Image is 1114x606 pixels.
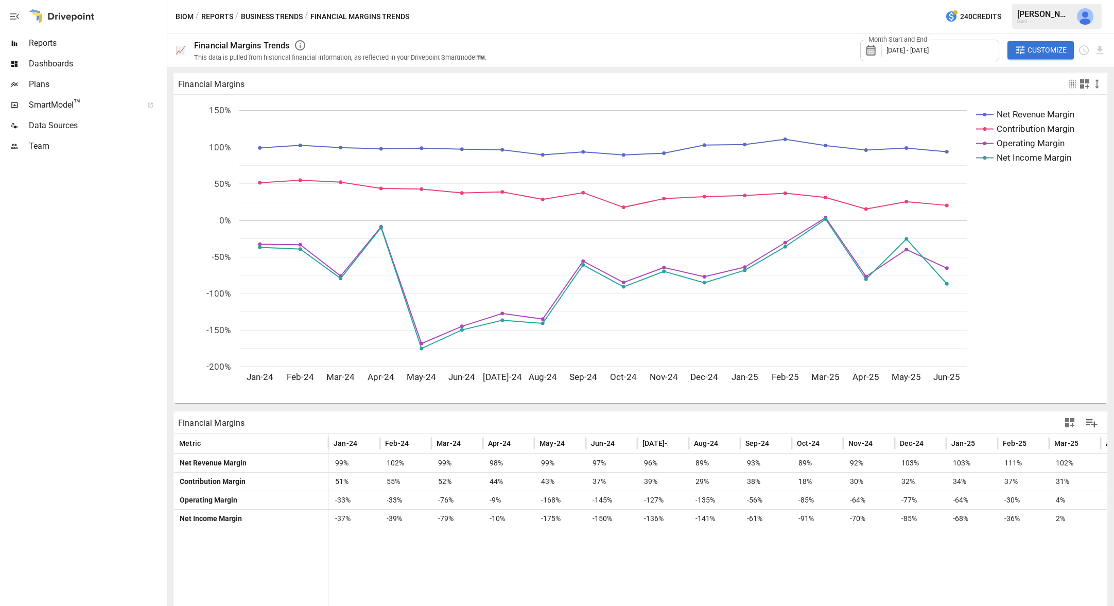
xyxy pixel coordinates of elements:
span: -68% [951,510,993,528]
span: -39% [385,510,426,528]
span: 55% [385,473,426,491]
span: Data Sources [29,119,165,132]
button: Schedule report [1078,44,1090,56]
div: A chart. [174,95,1107,403]
div: / [196,10,199,23]
span: 103% [951,454,993,472]
div: 📈 [176,45,186,55]
span: Net Revenue Margin [176,459,247,467]
span: -36% [1003,510,1044,528]
span: 89% [797,454,838,472]
span: -64% [848,491,890,509]
text: Feb-24 [287,372,314,382]
span: 44% [488,473,529,491]
span: 18% [797,473,838,491]
text: Sep-24 [569,372,597,382]
div: Biom [1017,19,1071,24]
span: 31% [1054,473,1095,491]
text: Mar-25 [811,372,840,382]
button: Reports [201,10,233,23]
span: -37% [334,510,375,528]
button: Sort [410,436,424,451]
span: -9% [488,491,529,509]
div: Financial Margins [178,418,245,428]
span: -145% [591,491,632,509]
span: Reports [29,37,165,49]
span: 89% [694,454,735,472]
text: Contribution Margin [997,124,1074,134]
span: Dec-24 [900,438,924,448]
span: Apr-24 [488,438,511,448]
button: Sort [1080,436,1094,451]
span: -91% [797,510,838,528]
text: -150% [206,325,231,335]
span: -33% [385,491,426,509]
button: Sort [719,436,734,451]
text: 150% [209,105,231,115]
span: -70% [848,510,890,528]
text: Aug-24 [529,372,557,382]
span: Dashboards [29,58,165,70]
span: -56% [745,491,787,509]
span: Jan-24 [334,438,357,448]
span: -79% [437,510,478,528]
span: -168% [539,491,581,509]
span: Jan-25 [951,438,975,448]
div: / [305,10,308,23]
span: 98% [488,454,529,472]
button: Sort [925,436,939,451]
button: Sort [821,436,835,451]
button: Sort [669,436,684,451]
button: Sort [976,436,990,451]
span: Team [29,140,165,152]
span: -135% [694,491,735,509]
span: -61% [745,510,787,528]
span: 30% [848,473,890,491]
span: -150% [591,510,632,528]
span: 2% [1054,510,1095,528]
span: 99% [539,454,581,472]
span: 37% [1003,473,1044,491]
span: 34% [951,473,993,491]
text: Dec-24 [690,372,718,382]
button: Sort [202,436,216,451]
span: 43% [539,473,581,491]
span: 103% [900,454,941,472]
span: Net Income Margin [176,514,242,523]
span: -33% [334,491,375,509]
span: 38% [745,473,787,491]
button: Sort [616,436,630,451]
text: Jun-24 [448,372,475,382]
span: Feb-25 [1003,438,1026,448]
div: / [235,10,239,23]
span: -76% [437,491,478,509]
span: -136% [642,510,684,528]
button: Sort [1028,436,1042,451]
span: 29% [694,473,735,491]
span: Nov-24 [848,438,873,448]
span: 240 Credits [960,10,1001,23]
div: This data is pulled from historical financial information, as reflected in your Drivepoint Smartm... [194,54,486,61]
span: 4% [1054,491,1095,509]
span: 99% [334,454,375,472]
span: -85% [900,510,941,528]
text: Mar-24 [326,372,355,382]
text: 50% [214,179,231,189]
button: 240Credits [941,7,1005,26]
text: Nov-24 [650,372,678,382]
span: 32% [900,473,941,491]
span: -175% [539,510,581,528]
button: Sort [566,436,580,451]
span: 96% [642,454,684,472]
label: Month Start and End [866,35,930,44]
text: Jun-25 [933,372,960,382]
text: Jan-25 [732,372,758,382]
button: Business Trends [241,10,303,23]
span: 102% [1054,454,1095,472]
text: -200% [206,361,231,372]
span: -10% [488,510,529,528]
span: SmartModel [29,99,136,111]
text: Operating Margin [997,138,1065,148]
span: 92% [848,454,890,472]
span: 102% [385,454,426,472]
